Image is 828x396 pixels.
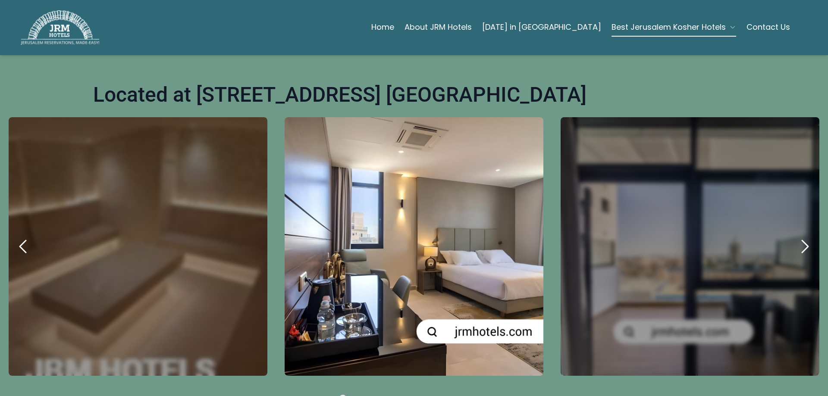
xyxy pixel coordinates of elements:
[9,232,38,261] button: previous
[612,21,726,33] span: Best Jerusalem Kosher Hotels
[405,19,472,36] a: About JRM Hotels
[790,232,819,261] button: next
[746,19,790,36] a: Contact Us
[612,19,736,36] button: Best Jerusalem Kosher Hotels
[371,19,394,36] a: Home
[93,83,586,107] h1: Located at [STREET_ADDRESS] [GEOGRAPHIC_DATA]
[482,19,601,36] a: [DATE] in [GEOGRAPHIC_DATA]
[21,10,99,45] img: JRM Hotels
